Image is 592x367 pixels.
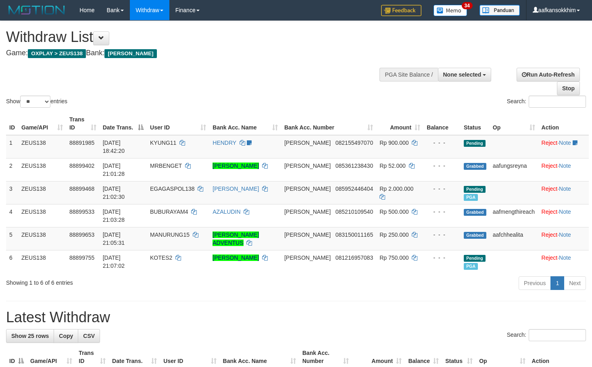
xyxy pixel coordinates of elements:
[507,96,586,108] label: Search:
[103,209,125,223] span: [DATE] 21:03:28
[550,276,564,290] a: 1
[18,135,66,158] td: ZEUS138
[464,163,486,170] span: Grabbed
[213,209,240,215] a: AZALUDIN
[28,49,86,58] span: OXPLAY > ZEUS138
[490,112,538,135] th: Op: activate to sort column ascending
[6,250,18,273] td: 6
[281,112,376,135] th: Bank Acc. Number: activate to sort column ascending
[150,209,188,215] span: BUBURAYAM4
[464,255,486,262] span: Pending
[479,5,520,16] img: panduan.png
[150,140,176,146] span: KYUNG11
[438,68,492,81] button: None selected
[379,231,409,238] span: Rp 250.000
[150,163,182,169] span: MRBENGET
[538,227,589,250] td: ·
[559,254,571,261] a: Note
[559,209,571,215] a: Note
[284,140,331,146] span: [PERSON_NAME]
[6,4,67,16] img: MOTION_logo.png
[147,112,209,135] th: User ID: activate to sort column ascending
[464,140,486,147] span: Pending
[559,231,571,238] a: Note
[150,186,195,192] span: EGAGASPOL138
[100,112,147,135] th: Date Trans.: activate to sort column descending
[20,96,50,108] select: Showentries
[209,112,281,135] th: Bank Acc. Name: activate to sort column ascending
[6,309,586,325] h1: Latest Withdraw
[529,96,586,108] input: Search:
[542,140,558,146] a: Reject
[6,329,54,343] a: Show 25 rows
[104,49,156,58] span: [PERSON_NAME]
[69,186,94,192] span: 88899468
[59,333,73,339] span: Copy
[6,158,18,181] td: 2
[427,254,457,262] div: - - -
[54,329,78,343] a: Copy
[18,181,66,204] td: ZEUS138
[538,204,589,227] td: ·
[11,333,49,339] span: Show 25 rows
[78,329,100,343] a: CSV
[284,186,331,192] span: [PERSON_NAME]
[69,209,94,215] span: 88899533
[6,135,18,158] td: 1
[464,194,478,201] span: Marked by aafchomsokheang
[490,158,538,181] td: aafungsreyna
[6,49,387,57] h4: Game: Bank:
[66,112,100,135] th: Trans ID: activate to sort column ascending
[538,158,589,181] td: ·
[461,112,490,135] th: Status
[559,186,571,192] a: Note
[284,163,331,169] span: [PERSON_NAME]
[336,163,373,169] span: Copy 085361238430 to clipboard
[6,204,18,227] td: 4
[379,254,409,261] span: Rp 750.000
[103,186,125,200] span: [DATE] 21:02:30
[379,163,406,169] span: Rp 52.000
[542,231,558,238] a: Reject
[542,186,558,192] a: Reject
[538,112,589,135] th: Action
[564,276,586,290] a: Next
[150,231,190,238] span: MANURUNG15
[538,181,589,204] td: ·
[213,163,259,169] a: [PERSON_NAME]
[18,158,66,181] td: ZEUS138
[538,250,589,273] td: ·
[213,254,259,261] a: [PERSON_NAME]
[6,275,241,287] div: Showing 1 to 6 of 6 entries
[434,5,467,16] img: Button%20Memo.svg
[6,112,18,135] th: ID
[381,5,421,16] img: Feedback.jpg
[538,135,589,158] td: ·
[542,254,558,261] a: Reject
[559,163,571,169] a: Note
[559,140,571,146] a: Note
[83,333,95,339] span: CSV
[490,204,538,227] td: aafmengthireach
[464,263,478,270] span: Marked by aafchomsokheang
[69,254,94,261] span: 88899755
[284,209,331,215] span: [PERSON_NAME]
[18,250,66,273] td: ZEUS138
[462,2,473,9] span: 34
[427,208,457,216] div: - - -
[443,71,482,78] span: None selected
[6,181,18,204] td: 3
[103,254,125,269] span: [DATE] 21:07:02
[150,254,172,261] span: KOTES2
[213,140,236,146] a: HENDRY
[103,163,125,177] span: [DATE] 21:01:28
[464,186,486,193] span: Pending
[427,139,457,147] div: - - -
[336,209,373,215] span: Copy 085210109540 to clipboard
[18,204,66,227] td: ZEUS138
[542,209,558,215] a: Reject
[517,68,580,81] a: Run Auto-Refresh
[379,68,438,81] div: PGA Site Balance /
[69,163,94,169] span: 88899402
[464,209,486,216] span: Grabbed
